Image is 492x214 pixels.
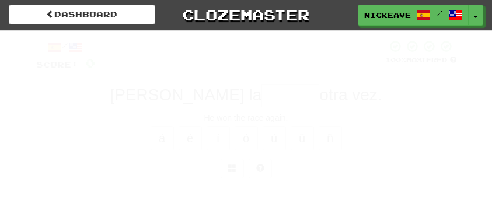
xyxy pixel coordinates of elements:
[364,10,411,20] span: NickEaves
[110,86,261,104] span: [PERSON_NAME] la
[396,30,413,42] span: 10
[85,55,95,70] span: 0
[36,59,78,69] span: Score:
[173,5,319,25] a: Clozemaster
[249,159,272,178] button: Single letter hint - you only get 1 per sentence and score half the points! alt+h
[319,126,342,150] button: ñ
[207,126,230,150] button: í
[385,55,456,65] div: Mastered
[235,126,258,150] button: ó
[319,86,382,104] span: otra vez.
[36,40,95,54] div: /
[385,56,406,64] span: 100 %
[210,184,282,211] button: Submit
[36,112,456,124] div: He won the race again.
[147,30,155,42] span: 0
[285,30,294,42] span: 0
[221,159,244,178] button: Switch sentence to multiple choice alt+p
[151,126,174,150] button: á
[179,126,202,150] button: é
[9,5,155,24] a: Dashboard
[263,126,286,150] button: ú
[437,9,442,17] span: /
[358,5,469,26] a: NickEaves /
[291,126,314,150] button: ü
